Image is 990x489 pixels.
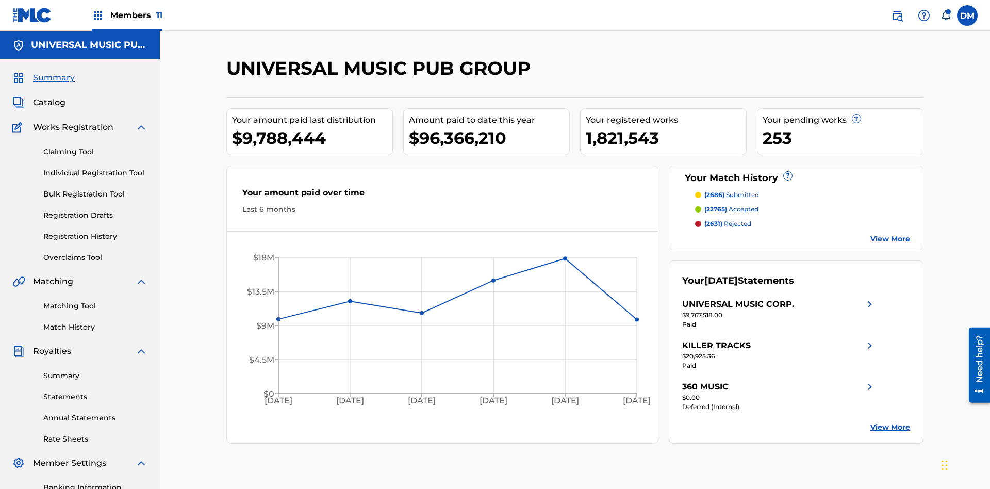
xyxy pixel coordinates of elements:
[43,168,147,178] a: Individual Registration Tool
[242,204,642,215] div: Last 6 months
[586,126,746,150] div: 1,821,543
[43,434,147,445] a: Rate Sheets
[704,191,724,199] span: (2686)
[695,205,911,214] a: (22765) accepted
[249,355,274,365] tspan: $4.5M
[12,275,25,288] img: Matching
[135,275,147,288] img: expand
[265,396,292,406] tspan: [DATE]
[33,345,71,357] span: Royalties
[852,115,861,123] span: ?
[33,121,113,134] span: Works Registration
[682,381,729,393] div: 360 MUSIC
[43,210,147,221] a: Registration Drafts
[682,339,876,370] a: KILLER TRACKSright chevron icon$20,925.36Paid
[957,5,978,26] div: User Menu
[12,96,65,109] a: CatalogCatalog
[682,274,794,288] div: Your Statements
[704,219,751,229] p: rejected
[704,190,759,200] p: submitted
[682,402,876,412] div: Deferred (Internal)
[914,5,934,26] div: Help
[12,39,25,52] img: Accounts
[33,96,65,109] span: Catalog
[31,39,147,51] h5: UNIVERSAL MUSIC PUB GROUP
[763,114,923,126] div: Your pending works
[682,311,876,320] div: $9,767,518.00
[682,320,876,329] div: Paid
[940,10,951,21] div: Notifications
[961,323,990,408] iframe: Resource Center
[135,345,147,357] img: expand
[263,389,274,399] tspan: $0
[704,205,758,214] p: accepted
[12,96,25,109] img: Catalog
[12,457,25,469] img: Member Settings
[336,396,364,406] tspan: [DATE]
[43,231,147,242] a: Registration History
[704,275,738,286] span: [DATE]
[242,187,642,204] div: Your amount paid over time
[43,392,147,402] a: Statements
[408,396,436,406] tspan: [DATE]
[938,439,990,489] iframe: Chat Widget
[92,9,104,22] img: Top Rightsholders
[12,72,75,84] a: SummarySummary
[864,298,876,311] img: right chevron icon
[682,339,751,352] div: KILLER TRACKS
[110,9,162,21] span: Members
[864,381,876,393] img: right chevron icon
[156,10,162,20] span: 11
[253,253,274,263] tspan: $18M
[704,205,727,213] span: (22765)
[480,396,507,406] tspan: [DATE]
[43,370,147,381] a: Summary
[43,189,147,200] a: Bulk Registration Tool
[695,219,911,229] a: (2631) rejected
[682,171,911,185] div: Your Match History
[33,72,75,84] span: Summary
[135,457,147,469] img: expand
[623,396,651,406] tspan: [DATE]
[682,298,876,329] a: UNIVERSAL MUSIC CORP.right chevron icon$9,767,518.00Paid
[43,301,147,312] a: Matching Tool
[682,352,876,361] div: $20,925.36
[12,121,26,134] img: Works Registration
[551,396,579,406] tspan: [DATE]
[870,422,910,433] a: View More
[942,450,948,481] div: Drag
[43,413,147,423] a: Annual Statements
[226,57,536,80] h2: UNIVERSAL MUSIC PUB GROUP
[12,8,52,23] img: MLC Logo
[409,126,569,150] div: $96,366,210
[682,361,876,370] div: Paid
[33,457,106,469] span: Member Settings
[43,252,147,263] a: Overclaims Tool
[247,287,274,297] tspan: $13.5M
[232,114,392,126] div: Your amount paid last distribution
[682,393,876,402] div: $0.00
[682,298,794,311] div: UNIVERSAL MUSIC CORP.
[864,339,876,352] img: right chevron icon
[256,321,274,331] tspan: $9M
[409,114,569,126] div: Amount paid to date this year
[891,9,903,22] img: search
[887,5,907,26] a: Public Search
[12,72,25,84] img: Summary
[682,381,876,412] a: 360 MUSICright chevron icon$0.00Deferred (Internal)
[870,234,910,244] a: View More
[232,126,392,150] div: $9,788,444
[135,121,147,134] img: expand
[586,114,746,126] div: Your registered works
[695,190,911,200] a: (2686) submitted
[704,220,722,227] span: (2631)
[43,146,147,157] a: Claiming Tool
[12,345,25,357] img: Royalties
[43,322,147,333] a: Match History
[33,275,73,288] span: Matching
[763,126,923,150] div: 253
[784,172,792,180] span: ?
